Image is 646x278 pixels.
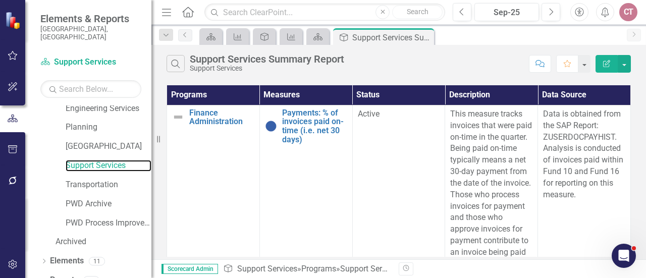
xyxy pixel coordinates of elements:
[40,13,141,25] span: Elements & Reports
[223,263,391,275] div: » »
[161,264,218,274] span: Scorecard Admin
[66,141,151,152] a: [GEOGRAPHIC_DATA]
[66,179,151,191] a: Transportation
[204,4,445,21] input: Search ClearPoint...
[282,108,347,144] a: Payments: % of invoices paid on-time (i.e. net 30 days)
[190,65,344,72] div: Support Services
[66,122,151,133] a: Planning
[5,11,23,29] img: ClearPoint Strategy
[50,255,84,267] a: Elements
[56,236,151,248] a: Archived
[352,31,432,44] div: Support Services Summary Report
[619,3,637,21] button: CT
[40,57,141,68] a: Support Services
[66,160,151,172] a: Support Services
[172,111,184,123] img: Not Defined
[392,5,443,19] button: Search
[358,108,440,120] p: Active
[40,25,141,41] small: [GEOGRAPHIC_DATA], [GEOGRAPHIC_DATA]
[40,80,141,98] input: Search Below...
[66,103,151,115] a: Engineering Services
[237,264,297,273] a: Support Services
[301,264,336,273] a: Programs
[340,264,462,273] div: Support Services Summary Report
[474,3,539,21] button: Sep-25
[407,8,428,16] span: Search
[265,120,277,132] img: Baselining
[543,109,623,199] span: Data is obtained from the SAP Report: ZUSERDOCPAYHIST. Analysis is conducted of invoices paid wit...
[190,53,344,65] div: Support Services Summary Report
[66,217,151,229] a: PWD Process Improvements
[478,7,535,19] div: Sep-25
[89,257,105,265] div: 11
[612,244,636,268] iframe: Intercom live chat
[66,198,151,210] a: PWD Archive
[189,108,254,126] a: Finance Administration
